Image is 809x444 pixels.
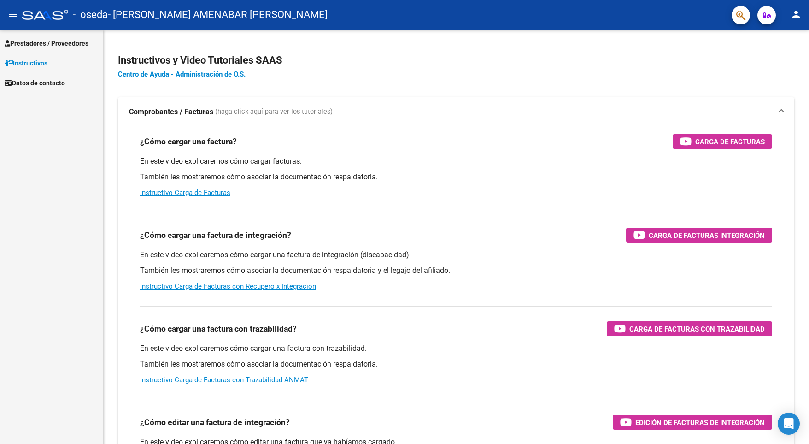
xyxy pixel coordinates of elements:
[140,156,772,166] p: En este video explicaremos cómo cargar facturas.
[140,229,291,242] h3: ¿Cómo cargar una factura de integración?
[613,415,772,430] button: Edición de Facturas de integración
[629,323,765,335] span: Carga de Facturas con Trazabilidad
[140,343,772,354] p: En este video explicaremos cómo cargar una factura con trazabilidad.
[140,322,297,335] h3: ¿Cómo cargar una factura con trazabilidad?
[215,107,333,117] span: (haga click aquí para ver los tutoriales)
[129,107,213,117] strong: Comprobantes / Facturas
[140,359,772,369] p: También les mostraremos cómo asociar la documentación respaldatoria.
[791,9,802,20] mat-icon: person
[7,9,18,20] mat-icon: menu
[607,321,772,336] button: Carga de Facturas con Trazabilidad
[778,413,800,435] div: Open Intercom Messenger
[649,230,765,241] span: Carga de Facturas Integración
[73,5,108,25] span: - oseda
[140,172,772,182] p: También les mostraremos cómo asociar la documentación respaldatoria.
[695,136,765,148] span: Carga de Facturas
[673,134,772,149] button: Carga de Facturas
[635,417,765,428] span: Edición de Facturas de integración
[140,135,237,148] h3: ¿Cómo cargar una factura?
[140,189,230,197] a: Instructivo Carga de Facturas
[118,70,246,78] a: Centro de Ayuda - Administración de O.S.
[118,52,794,69] h2: Instructivos y Video Tutoriales SAAS
[140,416,290,429] h3: ¿Cómo editar una factura de integración?
[140,250,772,260] p: En este video explicaremos cómo cargar una factura de integración (discapacidad).
[108,5,328,25] span: - [PERSON_NAME] AMENABAR [PERSON_NAME]
[140,266,772,276] p: También les mostraremos cómo asociar la documentación respaldatoria y el legajo del afiliado.
[140,376,308,384] a: Instructivo Carga de Facturas con Trazabilidad ANMAT
[5,38,88,48] span: Prestadores / Proveedores
[118,97,794,127] mat-expansion-panel-header: Comprobantes / Facturas (haga click aquí para ver los tutoriales)
[626,228,772,243] button: Carga de Facturas Integración
[5,78,65,88] span: Datos de contacto
[5,58,47,68] span: Instructivos
[140,282,316,290] a: Instructivo Carga de Facturas con Recupero x Integración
